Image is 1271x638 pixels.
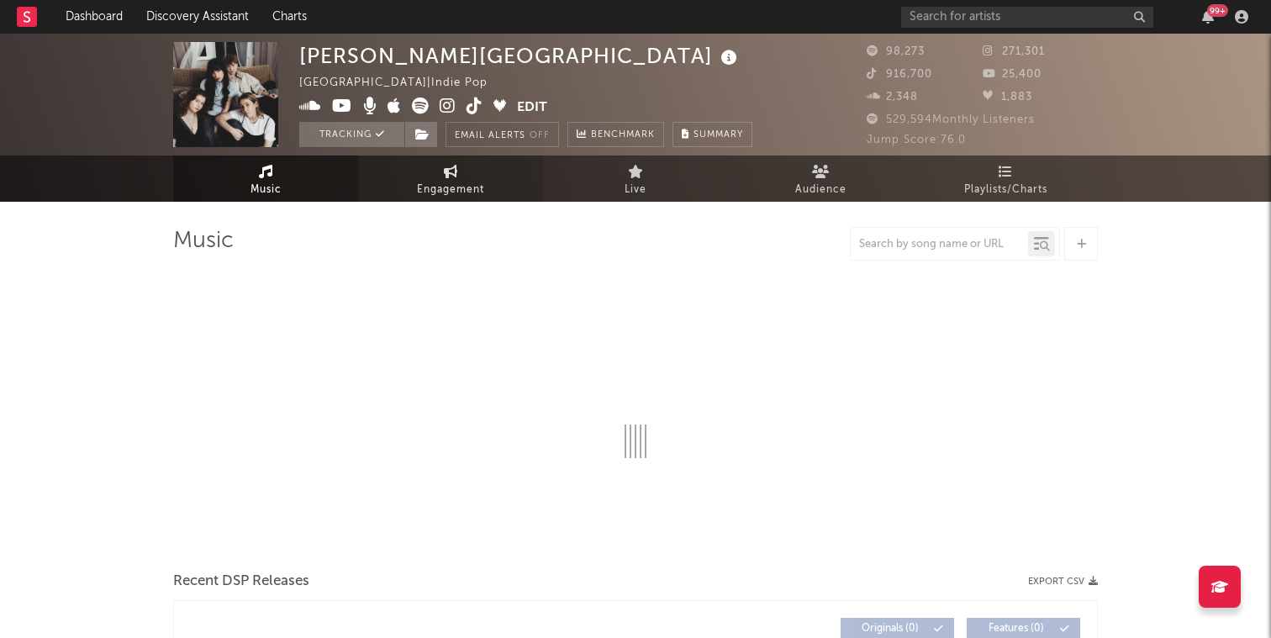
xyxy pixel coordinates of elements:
span: 529,594 Monthly Listeners [867,114,1035,125]
div: 99 + [1207,4,1228,17]
span: 916,700 [867,69,932,80]
a: Benchmark [567,122,664,147]
span: Jump Score: 76.0 [867,134,966,145]
button: Summary [672,122,752,147]
span: Summary [694,130,743,140]
input: Search by song name or URL [851,238,1028,251]
a: Audience [728,156,913,202]
span: Live [625,180,646,200]
a: Engagement [358,156,543,202]
button: Email AlertsOff [446,122,559,147]
span: Recent DSP Releases [173,572,309,592]
button: Edit [517,98,547,119]
a: Live [543,156,728,202]
span: 271,301 [983,46,1045,57]
span: Benchmark [591,125,655,145]
a: Playlists/Charts [913,156,1098,202]
button: Export CSV [1028,577,1098,587]
a: Music [173,156,358,202]
span: 98,273 [867,46,925,57]
span: 2,348 [867,92,918,103]
input: Search for artists [901,7,1153,28]
div: [GEOGRAPHIC_DATA] | Indie Pop [299,73,507,93]
span: 25,400 [983,69,1042,80]
span: Features ( 0 ) [978,624,1055,634]
span: 1,883 [983,92,1032,103]
span: Music [251,180,282,200]
button: Tracking [299,122,404,147]
span: Audience [795,180,846,200]
span: Playlists/Charts [964,180,1047,200]
span: Originals ( 0 ) [852,624,929,634]
em: Off [530,131,550,140]
button: 99+ [1202,10,1214,24]
span: Engagement [417,180,484,200]
div: [PERSON_NAME][GEOGRAPHIC_DATA] [299,42,741,70]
